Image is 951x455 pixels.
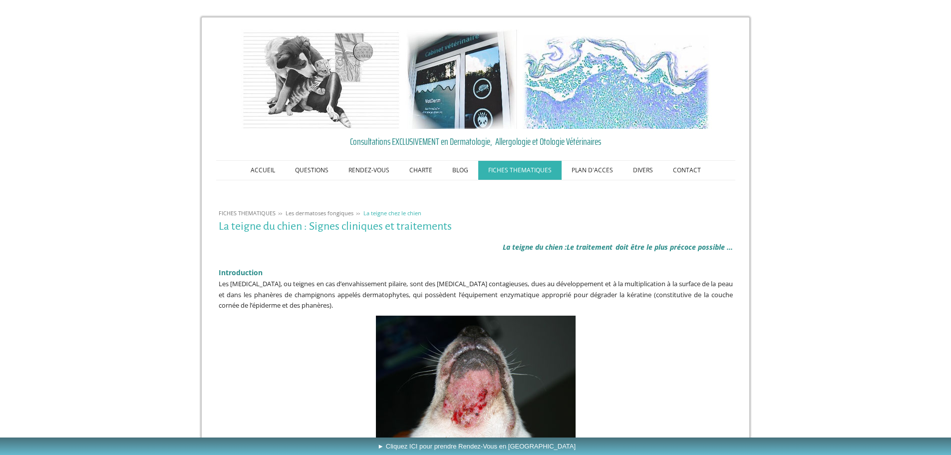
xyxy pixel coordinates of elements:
span: La teigne chez le chien [363,209,421,217]
a: PLAN D'ACCES [562,161,623,180]
a: La teigne chez le chien [361,209,424,217]
span: FICHES THEMATIQUES [219,209,276,217]
a: CONTACT [663,161,711,180]
span: doit être le plus précoce possible ... [616,242,733,252]
a: FICHES THEMATIQUES [216,209,278,217]
a: BLOG [442,161,478,180]
a: RENDEZ-VOUS [338,161,399,180]
span: Le traitement [567,242,613,252]
a: ACCUEIL [241,161,285,180]
h1: La teigne du chien : Signes cliniques et traitements [219,220,733,233]
a: Les dermatoses fongiques [283,209,356,217]
a: Consultations EXCLUSIVEMENT en Dermatologie, Allergologie et Otologie Vétérinaires [219,134,733,149]
span: La teigne du chien : [503,242,567,252]
a: QUESTIONS [285,161,338,180]
a: FICHES THEMATIQUES [478,161,562,180]
span: Les [MEDICAL_DATA], ou teignes en cas d’envahissement pilaire, sont des [MEDICAL_DATA] contagieus... [219,279,733,310]
a: CHARTE [399,161,442,180]
span: Les dermatoses fongiques [286,209,353,217]
a: DIVERS [623,161,663,180]
span: Introduction [219,268,263,277]
span: ► Cliquez ICI pour prendre Rendez-Vous en [GEOGRAPHIC_DATA] [377,443,576,450]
